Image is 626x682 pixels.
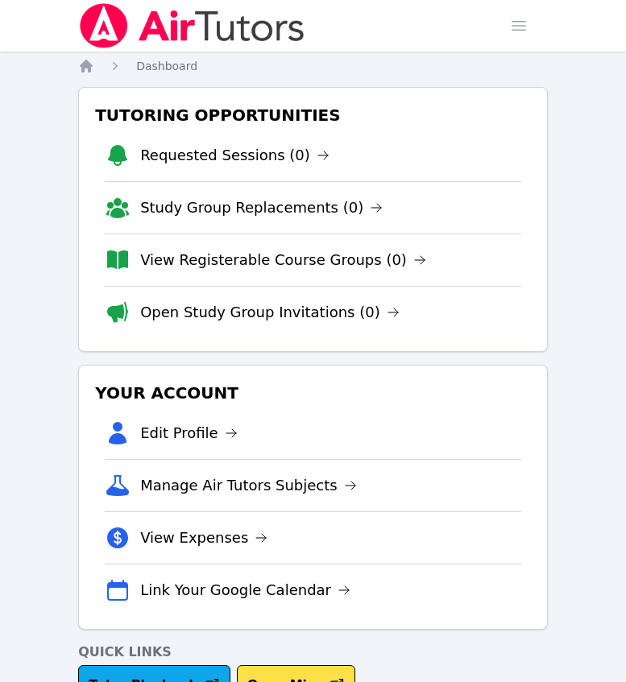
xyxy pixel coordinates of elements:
a: View Registerable Course Groups (0) [140,249,426,271]
nav: Breadcrumb [78,58,548,74]
a: View Expenses [140,527,267,549]
a: Edit Profile [140,422,238,444]
a: Requested Sessions (0) [140,144,330,167]
a: Study Group Replacements (0) [140,196,383,219]
a: Manage Air Tutors Subjects [140,474,357,497]
a: Link Your Google Calendar [140,579,350,601]
h3: Tutoring Opportunities [92,101,534,130]
a: Open Study Group Invitations (0) [140,301,400,324]
img: Air Tutors [78,3,306,48]
a: Dashboard [136,58,197,74]
h4: Quick Links [78,643,548,662]
h3: Your Account [92,378,534,407]
span: Dashboard [136,60,197,72]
